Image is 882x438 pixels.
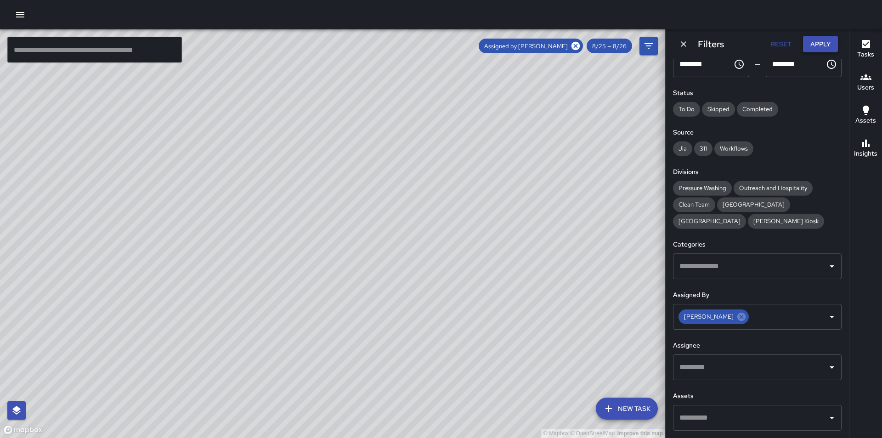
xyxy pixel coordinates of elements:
button: Users [849,66,882,99]
button: Choose time, selected time is 12:00 AM [730,55,748,73]
div: [PERSON_NAME] Kiosk [748,214,824,229]
div: Pressure Washing [673,181,732,196]
button: Filters [639,37,658,55]
button: Dismiss [677,37,690,51]
span: Workflows [714,145,753,152]
div: 311 [694,141,712,156]
span: 311 [694,145,712,152]
h6: Categories [673,240,842,250]
button: New Task [596,398,658,420]
div: To Do [673,102,700,117]
h6: Users [857,83,874,93]
div: Workflows [714,141,753,156]
h6: Divisions [673,167,842,177]
button: Reset [766,36,796,53]
button: Choose time, selected time is 11:59 PM [822,55,841,73]
div: Outreach and Hospitality [734,181,813,196]
div: Completed [737,102,778,117]
button: Open [825,310,838,323]
button: Open [825,411,838,424]
h6: Source [673,128,842,138]
div: [GEOGRAPHIC_DATA] [717,197,790,212]
h6: Filters [698,37,724,51]
div: Skipped [702,102,735,117]
span: [GEOGRAPHIC_DATA] [673,217,746,225]
span: Outreach and Hospitality [734,184,813,192]
h6: Assigned By [673,290,842,300]
span: Clean Team [673,201,715,208]
span: [PERSON_NAME] [678,311,739,322]
h6: Assets [673,391,842,401]
button: Assets [849,99,882,132]
div: Assigned by [PERSON_NAME] [479,39,583,53]
span: Jia [673,145,692,152]
h6: Assignee [673,341,842,351]
div: Jia [673,141,692,156]
button: Apply [803,36,838,53]
span: To Do [673,105,700,113]
span: [GEOGRAPHIC_DATA] [717,201,790,208]
button: Open [825,260,838,273]
button: Tasks [849,33,882,66]
div: [PERSON_NAME] [678,309,749,324]
h6: Status [673,88,842,98]
button: Open [825,361,838,374]
button: Insights [849,132,882,165]
span: Skipped [702,105,735,113]
span: Completed [737,105,778,113]
span: Assigned by [PERSON_NAME] [479,42,573,50]
span: Pressure Washing [673,184,732,192]
h6: Tasks [857,50,874,60]
h6: Insights [854,149,877,159]
span: [PERSON_NAME] Kiosk [748,217,824,225]
div: Clean Team [673,197,715,212]
span: 8/25 — 8/26 [587,42,632,50]
div: [GEOGRAPHIC_DATA] [673,214,746,229]
h6: Assets [855,116,876,126]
